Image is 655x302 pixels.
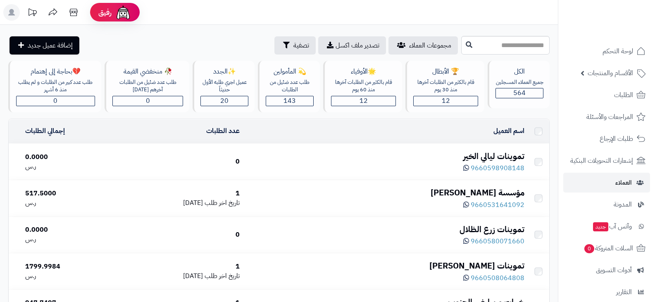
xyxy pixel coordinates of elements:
a: الكلجميع العملاء المسجلين564 [486,61,551,112]
a: وآتس آبجديد [563,216,650,236]
div: 517.5000 [25,189,112,198]
a: 🥀 منخفضي القيمةطلب عدد ضئيل من الطلبات آخرهم [DATE]0 [103,61,191,112]
div: 0.0000 [25,152,112,162]
div: الكل [495,67,543,76]
div: [DATE] [119,198,240,208]
a: الطلبات [563,85,650,105]
div: 💫 المأمولين [266,67,314,76]
a: المدونة [563,195,650,214]
a: 9660598908148 [463,163,524,173]
a: 💫 المأمولينطلب عدد ضئيل من الطلبات143 [256,61,322,112]
span: إشعارات التحويلات البنكية [570,155,633,166]
a: لوحة التحكم [563,41,650,61]
a: أدوات التسويق [563,260,650,280]
span: تصفية [293,40,309,50]
div: تموينات [PERSON_NAME] [246,260,524,272]
div: طلب عدد ضئيل من الطلبات آخرهم [DATE] [112,78,183,94]
div: تموينات زرع الظلال [246,224,524,235]
span: المدونة [614,199,632,210]
div: 0 [119,230,240,240]
div: ر.س [25,162,112,171]
div: ✨الجدد [200,67,248,76]
a: ✨الجددعميل اجري طلبه الأول حديثاّ20 [191,61,256,112]
div: 1799.9984 [25,262,112,271]
div: مؤسسة [PERSON_NAME] [246,187,524,199]
span: جديد [593,222,608,231]
span: 12 [442,96,450,106]
span: المراجعات والأسئلة [586,111,633,123]
span: 0 [146,96,150,106]
div: ر.س [25,198,112,208]
a: 9660580071660 [463,236,524,246]
a: إضافة عميل جديد [10,36,79,55]
div: طلب عدد ضئيل من الطلبات [266,78,314,94]
div: عميل اجري طلبه الأول حديثاّ [200,78,248,94]
div: 1 [119,189,240,198]
a: تصدير ملف اكسل [318,36,386,55]
a: المراجعات والأسئلة [563,107,650,127]
span: 143 [283,96,296,106]
div: جميع العملاء المسجلين [495,78,543,86]
a: طلبات الإرجاع [563,129,650,149]
span: 9660508064808 [471,273,524,283]
div: 🥀 منخفضي القيمة [112,67,183,76]
a: عدد الطلبات [206,126,240,136]
a: إشعارات التحويلات البنكية [563,151,650,171]
span: تاريخ اخر طلب [205,198,240,208]
div: 🌟الأوفياء [331,67,396,76]
img: ai-face.png [115,4,131,21]
div: ر.س [25,271,112,281]
div: 0.0000 [25,225,112,235]
span: التقارير [616,286,632,298]
a: 🏆 الأبطالقام بالكثير من الطلبات آخرها منذ 30 يوم12 [404,61,486,112]
span: وآتس آب [592,221,632,232]
div: تموينات ليالي الخير [246,150,524,162]
span: 20 [220,96,229,106]
span: تصدير ملف اكسل [336,40,379,50]
span: السلات المتروكة [584,243,633,254]
span: طلبات الإرجاع [600,133,633,145]
div: 💔بحاجة إلى إهتمام [16,67,95,76]
a: التقارير [563,282,650,302]
a: إجمالي الطلبات [25,126,65,136]
span: 564 [513,88,526,98]
span: العملاء [615,177,632,188]
a: 9660531641092 [463,200,524,210]
span: لوحة التحكم [603,45,633,57]
span: 9660598908148 [471,163,524,173]
span: الأقسام والمنتجات [588,67,633,79]
a: مجموعات العملاء [388,36,458,55]
a: تحديثات المنصة [22,4,43,23]
span: 9660580071660 [471,236,524,246]
span: تاريخ اخر طلب [205,271,240,281]
div: قام بالكثير من الطلبات آخرها منذ 60 يوم [331,78,396,94]
div: 🏆 الأبطال [413,67,478,76]
span: 12 [360,96,368,106]
span: 0 [53,96,57,106]
a: السلات المتروكة0 [563,238,650,258]
div: ر.س [25,235,112,244]
div: قام بالكثير من الطلبات آخرها منذ 30 يوم [413,78,478,94]
a: 🌟الأوفياءقام بالكثير من الطلبات آخرها منذ 60 يوم12 [322,61,404,112]
a: 💔بحاجة إلى إهتمامطلب عدد كبير من الطلبات و لم يطلب منذ 6 أشهر0 [7,61,103,112]
span: رفيق [98,7,112,17]
span: 9660531641092 [471,200,524,210]
div: 1 [119,262,240,271]
div: 0 [119,157,240,166]
span: إضافة عميل جديد [28,40,73,50]
span: الطلبات [614,89,633,101]
a: اسم العميل [493,126,524,136]
button: تصفية [274,36,316,55]
span: مجموعات العملاء [409,40,451,50]
span: أدوات التسويق [596,264,632,276]
a: العملاء [563,173,650,193]
div: [DATE] [119,271,240,281]
a: 9660508064808 [463,273,524,283]
div: طلب عدد كبير من الطلبات و لم يطلب منذ 6 أشهر [16,78,95,94]
span: 0 [584,244,594,253]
